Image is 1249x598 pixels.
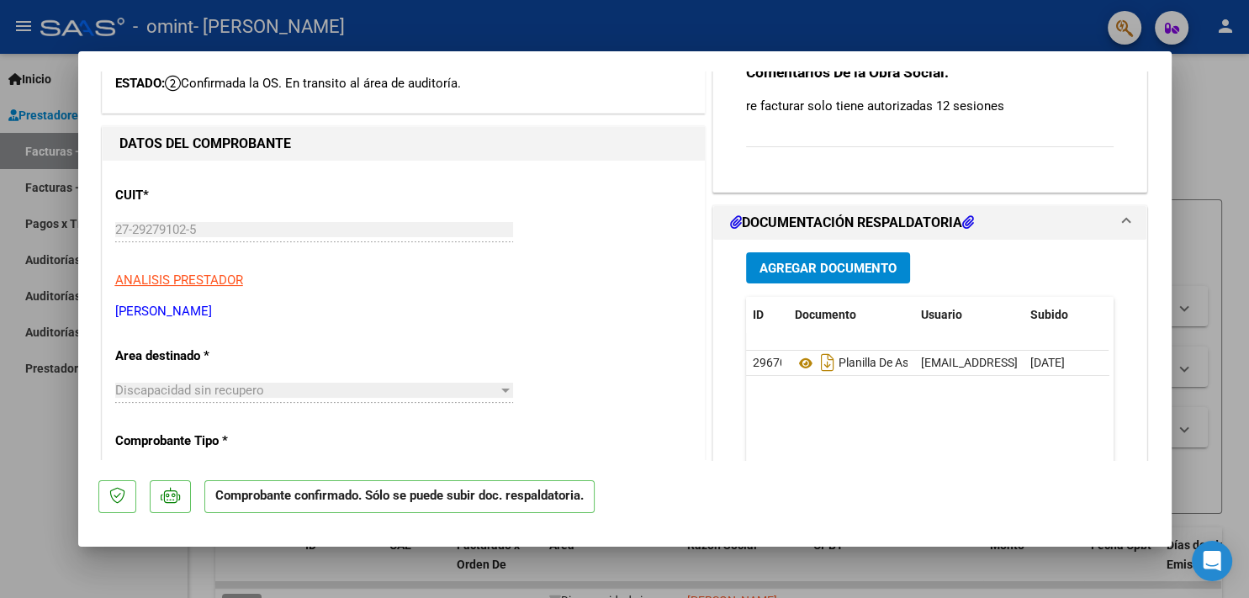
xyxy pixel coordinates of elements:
[914,297,1024,333] datatable-header-cell: Usuario
[115,76,165,91] span: ESTADO:
[165,76,461,91] span: Confirmada la OS. En transito al área de auditoría.
[759,261,897,276] span: Agregar Documento
[713,206,1147,240] mat-expansion-panel-header: DOCUMENTACIÓN RESPALDATORIA
[115,431,288,451] p: Comprobante Tipo *
[921,308,962,321] span: Usuario
[115,383,264,398] span: Discapacidad sin recupero
[788,297,914,333] datatable-header-cell: Documento
[746,297,788,333] datatable-header-cell: ID
[1108,297,1192,333] datatable-header-cell: Acción
[746,252,910,283] button: Agregar Documento
[713,36,1147,192] div: COMENTARIOS
[1030,308,1068,321] span: Subido
[921,356,1206,369] span: [EMAIL_ADDRESS][DOMAIN_NAME] - [PERSON_NAME]
[753,356,786,369] span: 29670
[115,347,288,366] p: Area destinado *
[115,186,288,205] p: CUIT
[713,240,1147,589] div: DOCUMENTACIÓN RESPALDATORIA
[795,308,856,321] span: Documento
[1030,356,1065,369] span: [DATE]
[817,349,839,376] i: Descargar documento
[746,64,949,81] strong: Comentarios De la Obra Social:
[730,213,974,233] h1: DOCUMENTACIÓN RESPALDATORIA
[1192,541,1232,581] div: Open Intercom Messenger
[204,480,595,513] p: Comprobante confirmado. Sólo se puede subir doc. respaldatoria.
[1024,297,1108,333] datatable-header-cell: Subido
[753,308,764,321] span: ID
[119,135,291,151] strong: DATOS DEL COMPROBANTE
[746,97,1114,115] p: re facturar solo tiene autorizadas 12 sesiones
[115,302,692,321] p: [PERSON_NAME]
[795,357,949,370] span: Planilla De Asistencia
[115,273,243,288] span: ANALISIS PRESTADOR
